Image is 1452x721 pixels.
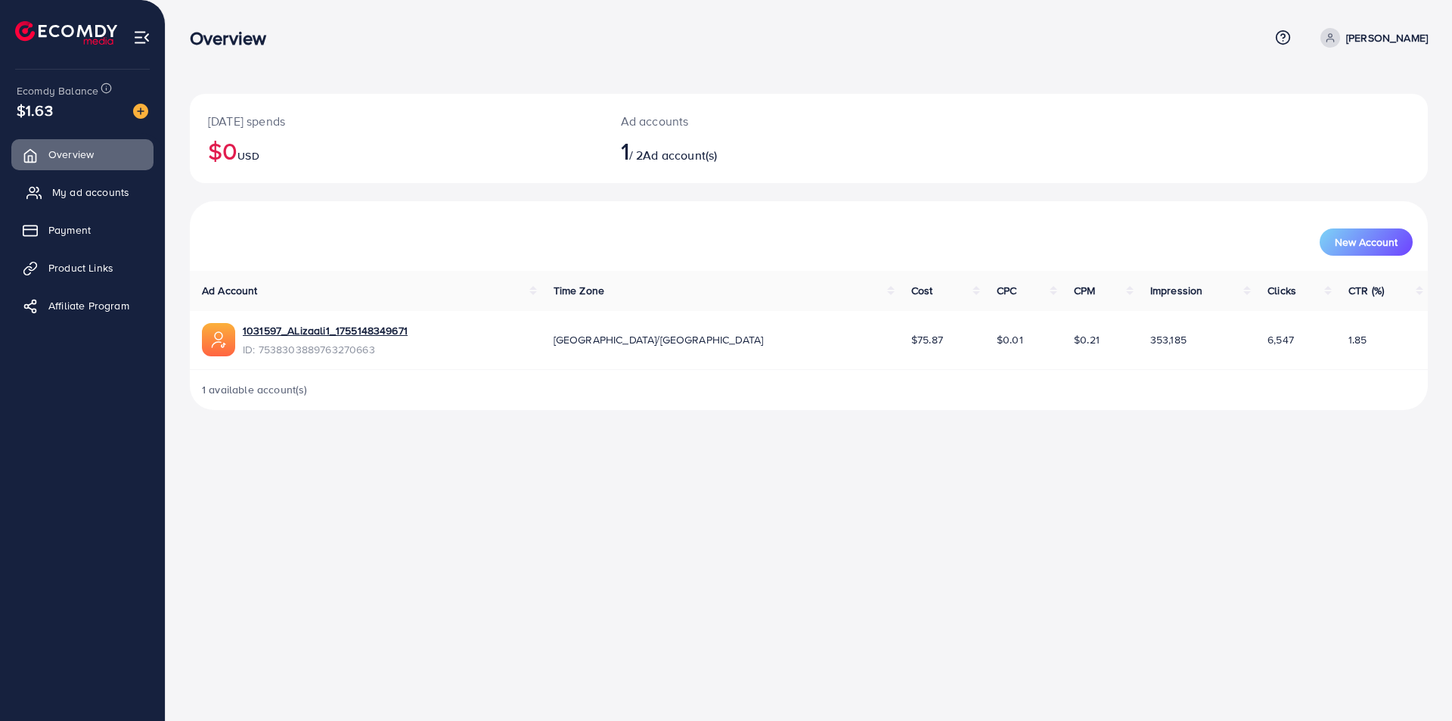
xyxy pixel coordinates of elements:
[17,99,53,121] span: $1.63
[17,83,98,98] span: Ecomdy Balance
[1320,228,1413,256] button: New Account
[11,291,154,321] a: Affiliate Program
[11,139,154,169] a: Overview
[202,382,308,397] span: 1 available account(s)
[1150,332,1187,347] span: 353,185
[243,342,408,357] span: ID: 7538303889763270663
[554,283,604,298] span: Time Zone
[202,283,258,298] span: Ad Account
[133,29,150,46] img: menu
[1335,237,1398,247] span: New Account
[1388,653,1441,710] iframe: Chat
[621,133,629,168] span: 1
[208,136,585,165] h2: $0
[190,27,278,49] h3: Overview
[52,185,129,200] span: My ad accounts
[202,323,235,356] img: ic-ads-acc.e4c84228.svg
[48,147,94,162] span: Overview
[643,147,717,163] span: Ad account(s)
[621,136,894,165] h2: / 2
[11,215,154,245] a: Payment
[1267,283,1296,298] span: Clicks
[1074,332,1100,347] span: $0.21
[237,148,259,163] span: USD
[1346,29,1428,47] p: [PERSON_NAME]
[1267,332,1294,347] span: 6,547
[11,253,154,283] a: Product Links
[997,283,1016,298] span: CPC
[1074,283,1095,298] span: CPM
[554,332,764,347] span: [GEOGRAPHIC_DATA]/[GEOGRAPHIC_DATA]
[11,177,154,207] a: My ad accounts
[911,283,933,298] span: Cost
[48,298,129,313] span: Affiliate Program
[133,104,148,119] img: image
[48,222,91,238] span: Payment
[621,112,894,130] p: Ad accounts
[1348,332,1367,347] span: 1.85
[1348,283,1384,298] span: CTR (%)
[1150,283,1203,298] span: Impression
[911,332,943,347] span: $75.87
[1314,28,1428,48] a: [PERSON_NAME]
[48,260,113,275] span: Product Links
[208,112,585,130] p: [DATE] spends
[15,21,117,45] img: logo
[997,332,1023,347] span: $0.01
[243,323,408,338] a: 1031597_ALizaali1_1755148349671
